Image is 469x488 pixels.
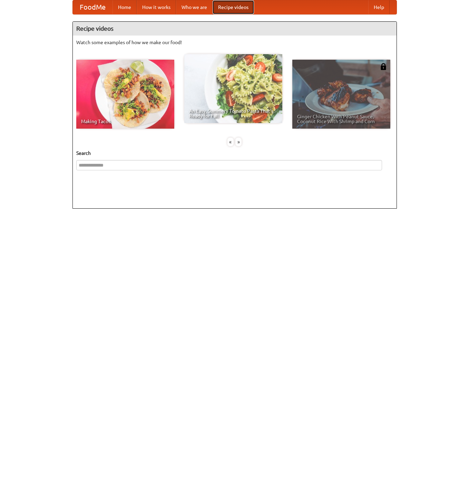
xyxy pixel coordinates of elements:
span: Making Tacos [81,119,169,124]
a: FoodMe [73,0,113,14]
h5: Search [76,150,393,157]
a: How it works [137,0,176,14]
img: 483408.png [380,63,387,70]
a: Home [113,0,137,14]
a: Making Tacos [76,60,174,129]
div: « [227,138,234,146]
span: An Easy, Summery Tomato Pasta That's Ready for Fall [189,109,277,118]
a: Help [368,0,390,14]
a: An Easy, Summery Tomato Pasta That's Ready for Fall [184,54,282,123]
div: » [235,138,242,146]
a: Recipe videos [213,0,254,14]
a: Who we are [176,0,213,14]
h4: Recipe videos [73,22,397,36]
p: Watch some examples of how we make our food! [76,39,393,46]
